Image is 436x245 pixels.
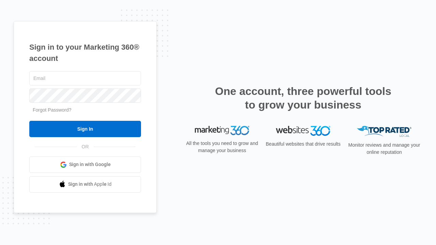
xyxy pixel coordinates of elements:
[29,42,141,64] h1: Sign in to your Marketing 360® account
[346,142,422,156] p: Monitor reviews and manage your online reputation
[68,181,112,188] span: Sign in with Apple Id
[29,157,141,173] a: Sign in with Google
[77,143,94,150] span: OR
[29,121,141,137] input: Sign In
[276,126,330,136] img: Websites 360
[184,140,260,154] p: All the tools you need to grow and manage your business
[69,161,111,168] span: Sign in with Google
[213,84,393,112] h2: One account, three powerful tools to grow your business
[29,71,141,85] input: Email
[265,141,341,148] p: Beautiful websites that drive results
[33,107,72,113] a: Forgot Password?
[357,126,411,137] img: Top Rated Local
[29,176,141,193] a: Sign in with Apple Id
[195,126,249,135] img: Marketing 360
